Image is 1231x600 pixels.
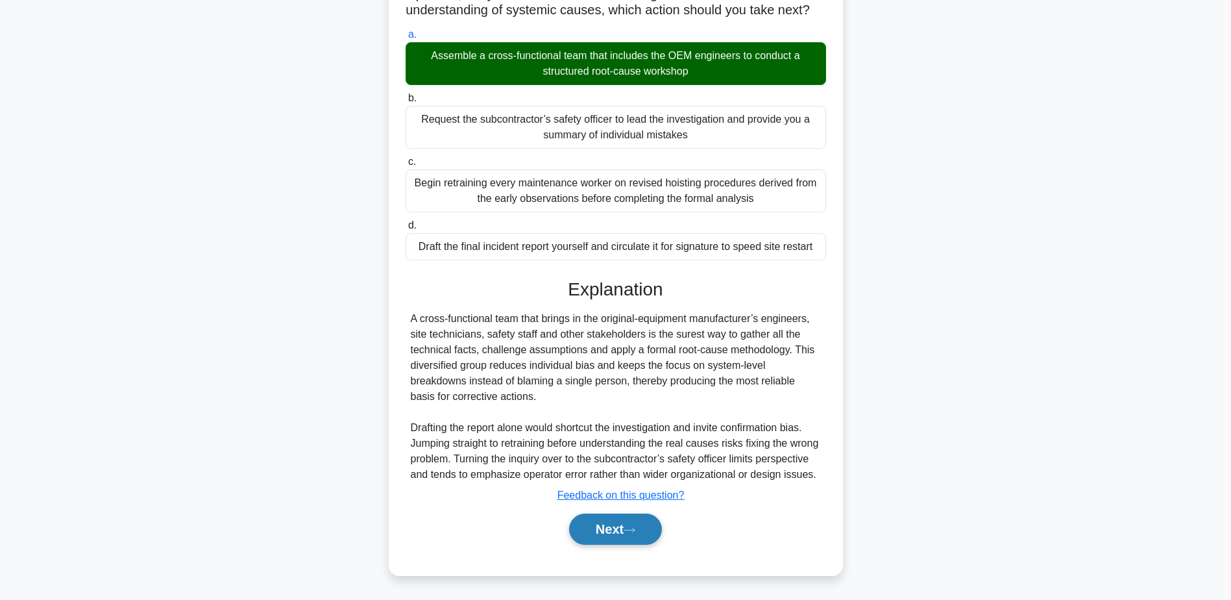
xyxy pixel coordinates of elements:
[411,311,821,482] div: A cross-functional team that brings in the original-equipment manufacturer’s engineers, site tech...
[406,106,826,149] div: Request the subcontractor’s safety officer to lead the investigation and provide you a summary of...
[408,156,416,167] span: c.
[557,490,685,501] a: Feedback on this question?
[408,29,417,40] span: a.
[408,92,417,103] span: b.
[413,279,818,301] h3: Explanation
[406,42,826,85] div: Assemble a cross-functional team that includes the OEM engineers to conduct a structured root-cau...
[569,514,662,545] button: Next
[406,169,826,212] div: Begin retraining every maintenance worker on revised hoisting procedures derived from the early o...
[406,233,826,260] div: Draft the final incident report yourself and circulate it for signature to speed site restart
[408,219,417,231] span: d.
